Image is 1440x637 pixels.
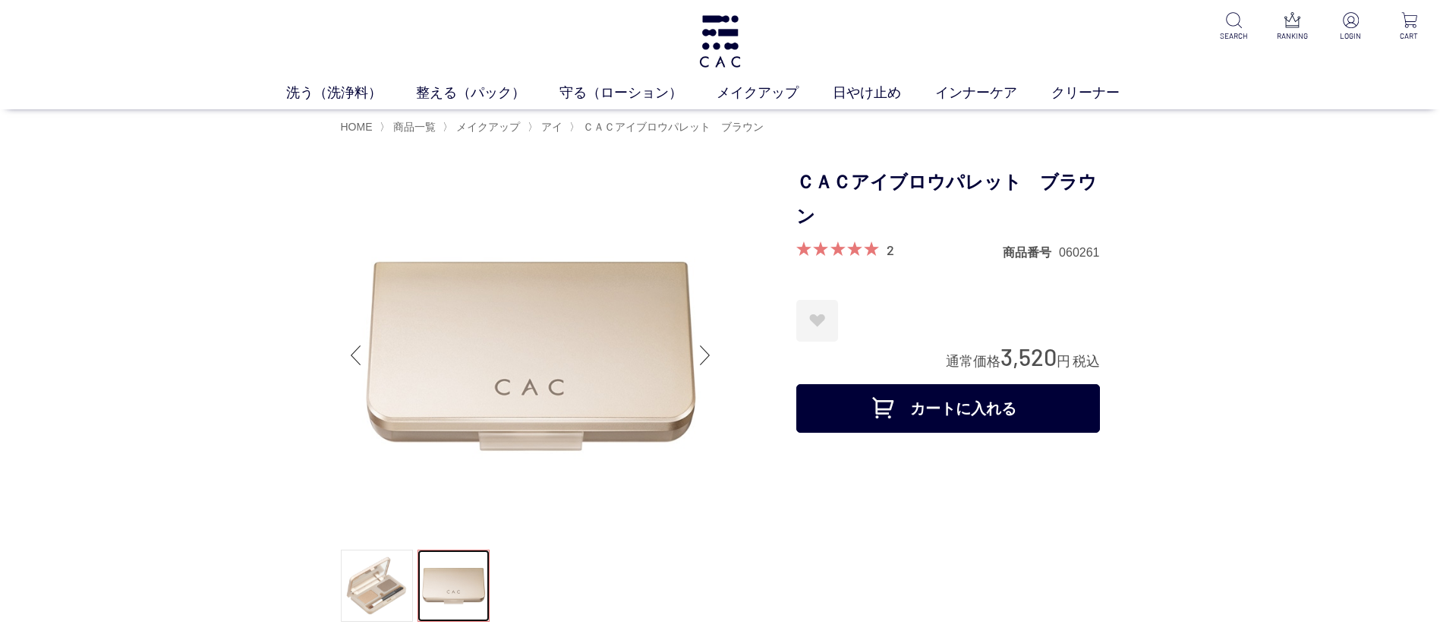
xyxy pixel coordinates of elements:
p: LOGIN [1332,30,1369,42]
a: クリーナー [1051,83,1154,103]
li: 〉 [528,120,566,134]
button: カートに入れる [796,384,1100,433]
li: 〉 [380,120,440,134]
div: Next slide [690,325,720,386]
a: メイクアップ [717,83,833,103]
dd: 060261 [1059,244,1099,260]
img: ＣＡＣアイブロウパレット ブラウン ブラウン [341,166,720,545]
a: 日やけ止め [833,83,935,103]
a: LOGIN [1332,12,1369,42]
a: RANKING [1274,12,1311,42]
a: 商品一覧 [390,121,436,133]
a: お気に入りに登録する [796,300,838,342]
li: 〉 [443,120,524,134]
a: SEARCH [1215,12,1253,42]
div: Previous slide [341,325,371,386]
a: 守る（ローション） [559,83,717,103]
a: ＣＡＣアイブロウパレット ブラウン [580,121,764,133]
p: SEARCH [1215,30,1253,42]
span: アイ [541,121,562,133]
a: インナーケア [935,83,1051,103]
p: CART [1391,30,1428,42]
span: 円 [1057,354,1070,369]
span: 商品一覧 [393,121,436,133]
a: 整える（パック） [416,83,559,103]
h1: ＣＡＣアイブロウパレット ブラウン [796,166,1100,234]
p: RANKING [1274,30,1311,42]
img: logo [697,15,743,68]
span: 通常価格 [946,354,1000,369]
a: HOME [341,121,373,133]
li: 〉 [569,120,767,134]
dt: 商品番号 [1003,244,1059,260]
span: メイクアップ [456,121,520,133]
span: 税込 [1073,354,1100,369]
a: 2 [887,241,894,258]
span: ＣＡＣアイブロウパレット ブラウン [583,121,764,133]
a: 洗う（洗浄料） [286,83,416,103]
a: アイ [538,121,562,133]
a: メイクアップ [453,121,520,133]
a: CART [1391,12,1428,42]
span: 3,520 [1000,342,1057,371]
